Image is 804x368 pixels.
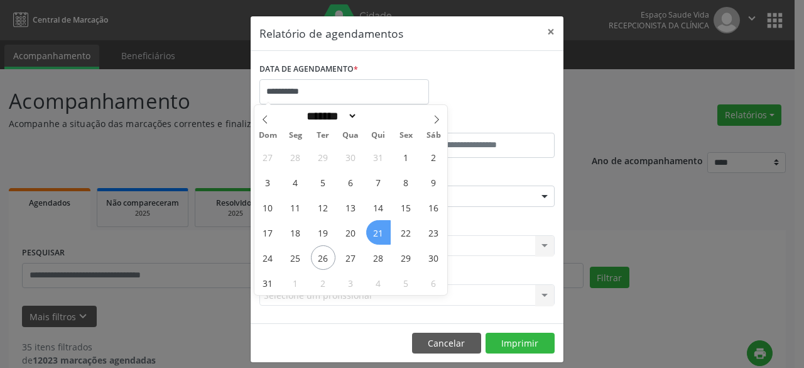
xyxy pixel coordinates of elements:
span: Agosto 20, 2025 [339,220,363,245]
span: Agosto 29, 2025 [394,245,418,270]
span: Julho 27, 2025 [256,145,280,169]
button: Imprimir [486,333,555,354]
span: Qui [364,131,392,140]
span: Agosto 10, 2025 [256,195,280,220]
button: Close [538,16,563,47]
span: Setembro 3, 2025 [339,270,363,295]
span: Agosto 12, 2025 [311,195,335,220]
span: Julho 28, 2025 [283,145,308,169]
span: Setembro 2, 2025 [311,270,335,295]
span: Julho 29, 2025 [311,145,335,169]
span: Agosto 15, 2025 [394,195,418,220]
select: Month [303,109,358,123]
span: Ter [309,131,337,140]
span: Agosto 22, 2025 [394,220,418,245]
span: Agosto 17, 2025 [256,220,280,245]
span: Agosto 6, 2025 [339,170,363,194]
span: Agosto 19, 2025 [311,220,335,245]
h5: Relatório de agendamentos [259,25,403,42]
span: Setembro 5, 2025 [394,270,418,295]
span: Dom [254,131,282,140]
span: Agosto 8, 2025 [394,170,418,194]
span: Seg [281,131,309,140]
span: Agosto 9, 2025 [421,170,446,194]
span: Qua [337,131,364,140]
label: DATA DE AGENDAMENTO [259,60,358,79]
span: Agosto 25, 2025 [283,245,308,270]
span: Agosto 21, 2025 [366,220,391,245]
span: Agosto 1, 2025 [394,145,418,169]
span: Agosto 4, 2025 [283,170,308,194]
span: Setembro 6, 2025 [421,270,446,295]
span: Agosto 26, 2025 [311,245,335,270]
button: Cancelar [412,333,481,354]
span: Agosto 24, 2025 [256,245,280,270]
span: Agosto 5, 2025 [311,170,335,194]
input: Year [357,109,399,123]
span: Agosto 2, 2025 [421,145,446,169]
span: Sáb [420,131,447,140]
span: Agosto 3, 2025 [256,170,280,194]
span: Agosto 14, 2025 [366,195,391,220]
span: Sex [392,131,420,140]
span: Agosto 27, 2025 [339,245,363,270]
span: Agosto 16, 2025 [421,195,446,220]
span: Agosto 13, 2025 [339,195,363,220]
label: ATÉ [410,113,555,133]
span: Agosto 18, 2025 [283,220,308,245]
span: Agosto 7, 2025 [366,170,391,194]
span: Julho 30, 2025 [339,145,363,169]
span: Agosto 28, 2025 [366,245,391,270]
span: Agosto 23, 2025 [421,220,446,245]
span: Agosto 30, 2025 [421,245,446,270]
span: Setembro 1, 2025 [283,270,308,295]
span: Agosto 11, 2025 [283,195,308,220]
span: Julho 31, 2025 [366,145,391,169]
span: Setembro 4, 2025 [366,270,391,295]
span: Agosto 31, 2025 [256,270,280,295]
